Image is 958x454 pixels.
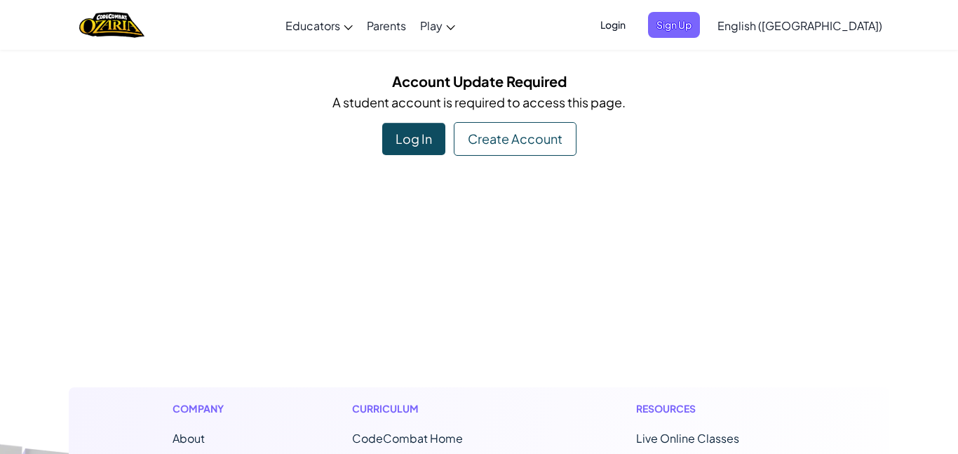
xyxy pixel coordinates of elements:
div: Create Account [454,122,576,156]
button: Sign Up [648,12,700,38]
span: Play [420,18,443,33]
a: Play [413,6,462,44]
div: Log In [382,123,445,155]
p: A student account is required to access this page. [79,92,879,112]
span: CodeCombat Home [352,431,463,446]
h1: Curriculum [352,401,522,416]
a: English ([GEOGRAPHIC_DATA]) [710,6,889,44]
a: About [173,431,205,446]
span: English ([GEOGRAPHIC_DATA]) [717,18,882,33]
button: Login [592,12,634,38]
a: Live Online Classes [636,431,739,446]
a: Ozaria by CodeCombat logo [79,11,144,39]
h5: Account Update Required [79,70,879,92]
h1: Resources [636,401,785,416]
span: Educators [285,18,340,33]
a: Parents [360,6,413,44]
h1: Company [173,401,238,416]
a: Educators [278,6,360,44]
img: Home [79,11,144,39]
